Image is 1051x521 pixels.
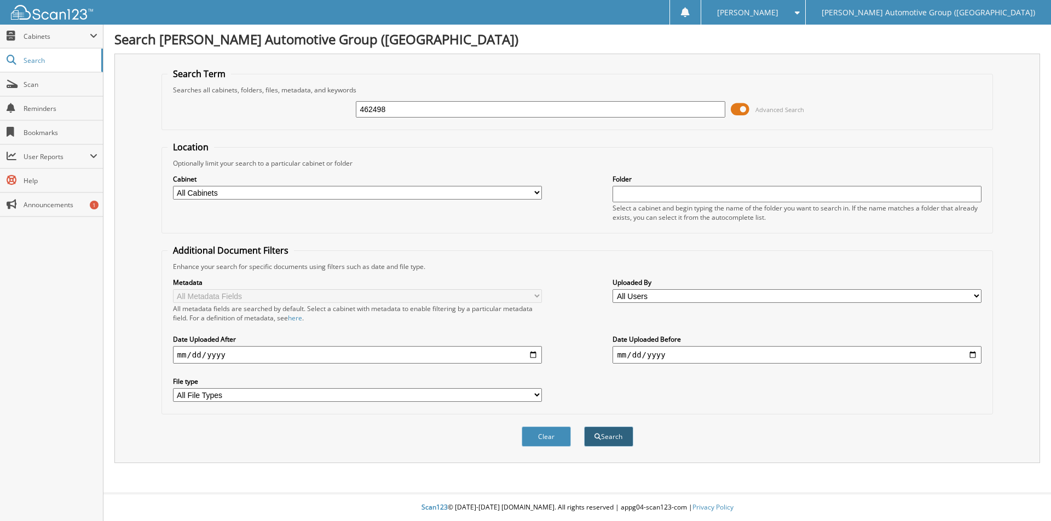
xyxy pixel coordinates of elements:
a: here [288,313,302,323]
label: Cabinet [173,174,542,184]
input: start [173,346,542,364]
div: © [DATE]-[DATE] [DOMAIN_NAME]. All rights reserved | appg04-scan123-com | [103,494,1051,521]
div: Select a cabinet and begin typing the name of the folder you want to search in. If the name match... [613,203,981,222]
img: scan123-logo-white.svg [11,5,93,20]
input: end [613,346,981,364]
legend: Additional Document Filters [168,244,294,256]
h1: Search [PERSON_NAME] Automotive Group ([GEOGRAPHIC_DATA]) [114,30,1040,48]
div: Optionally limit your search to a particular cabinet or folder [168,159,988,168]
legend: Search Term [168,68,231,80]
span: Help [24,176,97,185]
span: Announcements [24,200,97,209]
span: Advanced Search [755,106,804,114]
span: Search [24,56,96,65]
span: Scan123 [421,502,448,512]
a: Privacy Policy [692,502,734,512]
div: 1 [90,201,99,209]
label: Date Uploaded After [173,335,542,344]
div: Searches all cabinets, folders, files, metadata, and keywords [168,85,988,95]
button: Clear [522,426,571,447]
legend: Location [168,141,214,153]
span: [PERSON_NAME] [717,9,778,16]
label: File type [173,377,542,386]
div: Enhance your search for specific documents using filters such as date and file type. [168,262,988,271]
span: User Reports [24,152,90,161]
span: Bookmarks [24,128,97,137]
span: [PERSON_NAME] Automotive Group ([GEOGRAPHIC_DATA]) [822,9,1035,16]
div: All metadata fields are searched by default. Select a cabinet with metadata to enable filtering b... [173,304,542,323]
span: Reminders [24,104,97,113]
span: Cabinets [24,32,90,41]
span: Scan [24,80,97,89]
label: Metadata [173,278,542,287]
button: Search [584,426,633,447]
label: Uploaded By [613,278,981,287]
label: Date Uploaded Before [613,335,981,344]
label: Folder [613,174,981,184]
